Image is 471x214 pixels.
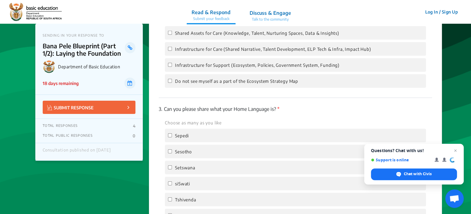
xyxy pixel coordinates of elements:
[43,60,56,73] img: Department of Basic Education logo
[175,133,189,138] span: Sepedi
[168,197,172,201] input: Tshivenda
[43,148,111,156] div: Consultation published on [DATE]
[43,101,135,114] button: SUBMIT RESPONSE
[168,181,172,185] input: siSwati
[192,9,231,16] p: Read & Respond
[175,165,195,170] span: Setswana
[421,7,462,17] button: Log In / Sign Up
[175,197,196,202] span: Tshivenda
[192,16,231,22] p: Submit your feedback
[371,168,457,180] div: Chat with Civis
[175,79,298,84] span: Do not see myself as a part of the Ecosystem Strategy Map
[159,105,432,113] p: Can you please share what your Home Language is?
[371,158,430,162] span: Support is online
[47,104,94,111] p: SUBMIT RESPONSE
[168,31,172,35] input: Shared Assets for Care (Knowledge, Talent, Nurturing Spaces, Data & Insights)
[168,79,172,83] input: Do not see myself as a part of the Ecosystem Strategy Map
[165,119,222,126] label: Choose as many as you like
[43,33,135,37] p: SENDING IN YOUR RESPONSE TO
[168,133,172,137] input: Sepedi
[43,80,79,87] p: 18 days remaining
[168,47,172,51] input: Infrastructure for Care (Shared Narrative, Talent Development, ELP Tech & Infra, Impact Hub)
[452,147,459,154] span: Close chat
[168,165,172,169] input: Setswana
[175,63,340,68] span: Infrastructure for Support (Ecosystem, Policies, Government System, Funding)
[159,106,162,112] span: 3.
[250,17,291,22] p: Talk to the community
[175,46,371,52] span: Infrastructure for Care (Shared Narrative, Talent Development, ELP Tech & Infra, Impact Hub)
[43,123,78,128] p: TOTAL RESPONSES
[58,64,135,69] p: Department of Basic Education
[47,105,52,110] img: Vector.jpg
[168,149,172,153] input: Sesotho
[43,133,93,138] p: TOTAL PUBLIC RESPONSES
[445,189,464,208] div: Open chat
[250,9,291,17] p: Discuss & Engage
[175,181,190,186] span: siSwati
[133,123,135,128] p: 4
[175,149,192,154] span: Sesotho
[175,30,339,36] span: Shared Assets for Care (Knowledge, Talent, Nurturing Spaces, Data & Insights)
[371,148,457,153] span: Questions? Chat with us!
[404,171,432,177] span: Chat with Civis
[43,42,125,57] p: Bana Pele Blueprint (Part 1/2): Laying the Foundation
[168,63,172,67] input: Infrastructure for Support (Ecosystem, Policies, Government System, Funding)
[133,133,135,138] p: 0
[9,3,62,21] img: r3bhv9o7vttlwasn7lg2llmba4yf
